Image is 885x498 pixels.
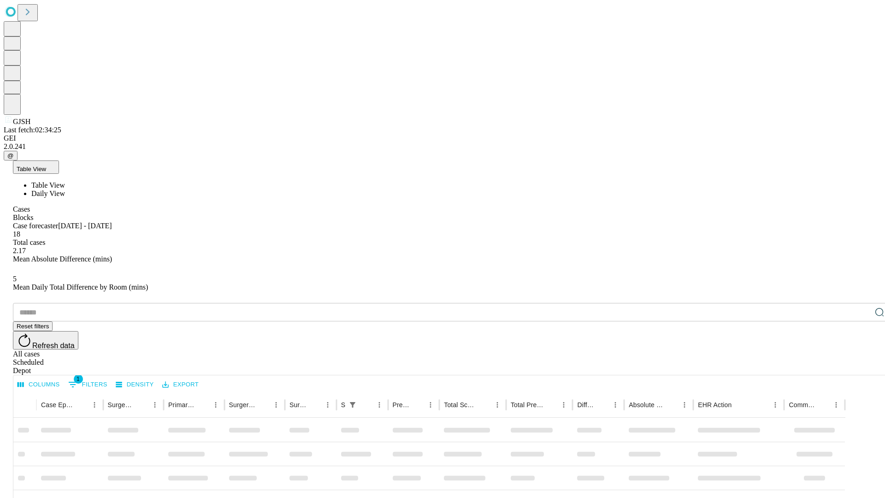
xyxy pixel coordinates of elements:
[17,323,49,330] span: Reset filters
[160,378,201,392] button: Export
[13,331,78,350] button: Refresh data
[609,398,622,411] button: Menu
[289,401,307,409] div: Surgery Date
[769,398,782,411] button: Menu
[444,401,477,409] div: Total Scheduled Duration
[209,398,222,411] button: Menu
[13,255,112,263] span: Mean Absolute Difference (mins)
[629,401,664,409] div: Absolute Difference
[544,398,557,411] button: Sort
[13,275,17,283] span: 5
[108,401,135,409] div: Surgeon Name
[4,134,881,142] div: GEI
[665,398,678,411] button: Sort
[830,398,843,411] button: Menu
[346,398,359,411] div: 1 active filter
[577,401,595,409] div: Difference
[13,283,148,291] span: Mean Daily Total Difference by Room (mins)
[168,401,195,409] div: Primary Service
[346,398,359,411] button: Show filters
[511,401,544,409] div: Total Predicted Duration
[393,401,411,409] div: Predicted In Room Duration
[596,398,609,411] button: Sort
[257,398,270,411] button: Sort
[136,398,148,411] button: Sort
[15,378,62,392] button: Select columns
[789,401,815,409] div: Comments
[32,342,75,350] span: Refresh data
[31,181,65,189] span: Table View
[817,398,830,411] button: Sort
[678,398,691,411] button: Menu
[360,398,373,411] button: Sort
[74,374,83,384] span: 1
[698,401,732,409] div: EHR Action
[66,377,110,392] button: Show filters
[58,222,112,230] span: [DATE] - [DATE]
[13,230,20,238] span: 18
[411,398,424,411] button: Sort
[13,247,26,255] span: 2.17
[4,142,881,151] div: 2.0.241
[75,398,88,411] button: Sort
[478,398,491,411] button: Sort
[13,160,59,174] button: Table View
[148,398,161,411] button: Menu
[17,166,46,172] span: Table View
[308,398,321,411] button: Sort
[113,378,156,392] button: Density
[13,321,53,331] button: Reset filters
[424,398,437,411] button: Menu
[373,398,386,411] button: Menu
[4,126,61,134] span: Last fetch: 02:34:25
[491,398,504,411] button: Menu
[732,398,745,411] button: Sort
[88,398,101,411] button: Menu
[229,401,256,409] div: Surgery Name
[13,238,45,246] span: Total cases
[321,398,334,411] button: Menu
[4,151,18,160] button: @
[7,152,14,159] span: @
[341,401,345,409] div: Scheduled In Room Duration
[13,222,58,230] span: Case forecaster
[270,398,283,411] button: Menu
[196,398,209,411] button: Sort
[13,118,30,125] span: GJSH
[41,401,74,409] div: Case Epic Id
[557,398,570,411] button: Menu
[31,190,65,197] span: Daily View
